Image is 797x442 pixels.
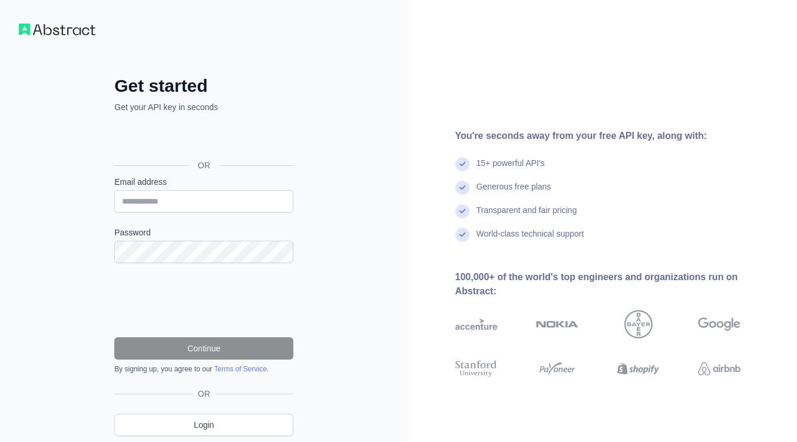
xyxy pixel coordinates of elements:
div: Generous free plans [477,181,551,204]
img: bayer [624,310,653,338]
img: airbnb [698,358,740,380]
img: check mark [455,228,469,242]
iframe: Sign in with Google Button [108,126,297,152]
a: Terms of Service [214,365,266,373]
img: check mark [455,157,469,171]
div: By signing up, you agree to our . [114,364,293,374]
div: World-class technical support [477,228,584,251]
img: google [698,310,740,338]
img: stanford university [455,358,498,380]
div: 100,000+ of the world's top engineers and organizations run on Abstract: [455,270,779,298]
iframe: reCAPTCHA [114,277,293,323]
img: Workflow [19,24,95,35]
label: Password [114,227,293,238]
div: You're seconds away from your free API key, along with: [455,129,779,143]
a: Login [114,414,293,436]
img: check mark [455,181,469,195]
img: shopify [617,358,660,380]
h2: Get started [114,75,293,97]
img: payoneer [536,358,578,380]
p: Get your API key in seconds [114,101,293,113]
img: nokia [536,310,578,338]
button: Continue [114,337,293,360]
div: 15+ powerful API's [477,157,545,181]
span: OR [188,159,220,171]
span: OR [193,388,215,400]
img: accenture [455,310,498,338]
div: Transparent and fair pricing [477,204,577,228]
img: check mark [455,204,469,218]
label: Email address [114,176,293,188]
